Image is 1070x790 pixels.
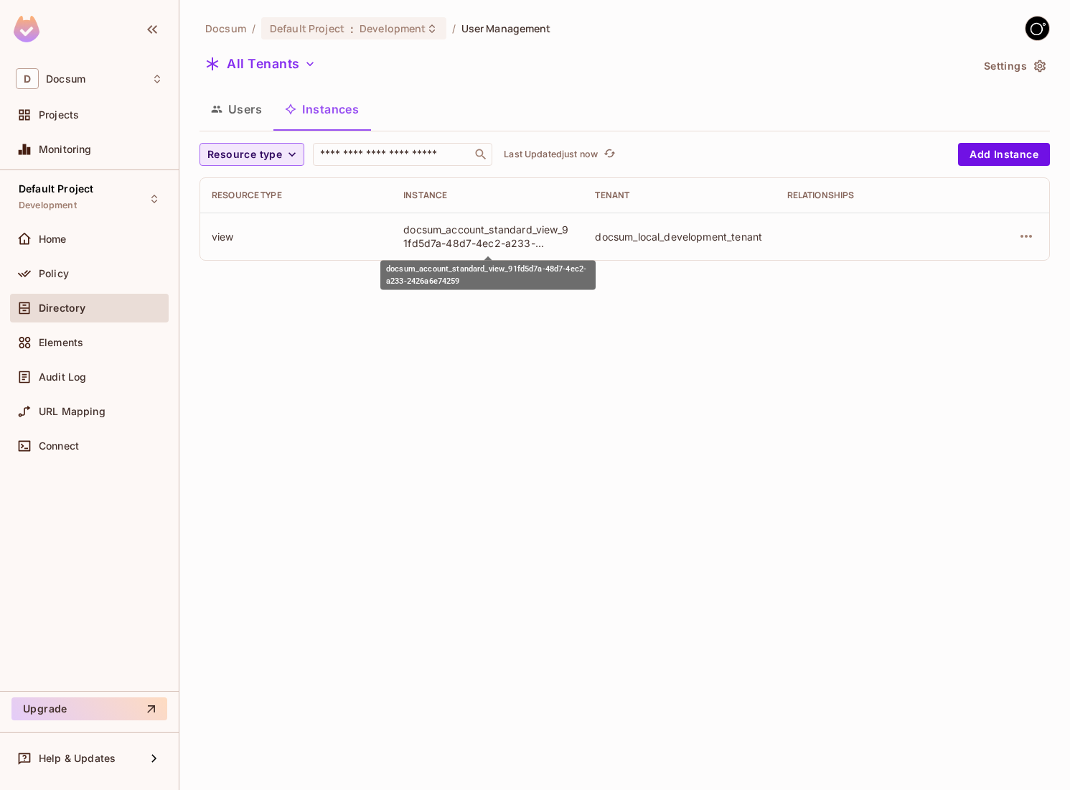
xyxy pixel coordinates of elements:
[200,143,304,166] button: Resource type
[39,337,83,348] span: Elements
[16,68,39,89] span: D
[212,230,380,243] div: view
[19,200,77,211] span: Development
[39,268,69,279] span: Policy
[39,371,86,383] span: Audit Log
[380,261,596,290] div: docsum_account_standard_view_91fd5d7a-48d7-4ec2-a233-2426a6e74259
[252,22,255,35] li: /
[14,16,39,42] img: SReyMgAAAABJRU5ErkJggg==
[46,73,85,85] span: Workspace: Docsum
[212,190,380,201] div: Resource type
[461,22,551,35] span: User Management
[403,223,572,250] div: docsum_account_standard_view_91fd5d7a-48d7-4ec2-a233-2426a6e74259
[604,147,616,162] span: refresh
[601,146,618,163] button: refresh
[39,233,67,245] span: Home
[39,144,92,155] span: Monitoring
[595,190,764,201] div: Tenant
[11,697,167,720] button: Upgrade
[39,406,105,417] span: URL Mapping
[270,22,344,35] span: Default Project
[360,22,426,35] span: Development
[958,143,1050,166] button: Add Instance
[200,91,273,127] button: Users
[978,55,1050,78] button: Settings
[452,22,456,35] li: /
[504,149,598,160] p: Last Updated just now
[787,190,956,201] div: Relationships
[598,146,618,163] span: Click to refresh data
[39,302,85,314] span: Directory
[39,440,79,452] span: Connect
[595,230,764,243] div: docsum_local_development_tenant
[1026,17,1049,40] img: GitStart-Docsum
[273,91,370,127] button: Instances
[205,22,246,35] span: the active workspace
[39,753,116,764] span: Help & Updates
[349,23,355,34] span: :
[200,52,322,75] button: All Tenants
[403,190,572,201] div: Instance
[207,146,282,164] span: Resource type
[39,109,79,121] span: Projects
[19,183,93,195] span: Default Project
